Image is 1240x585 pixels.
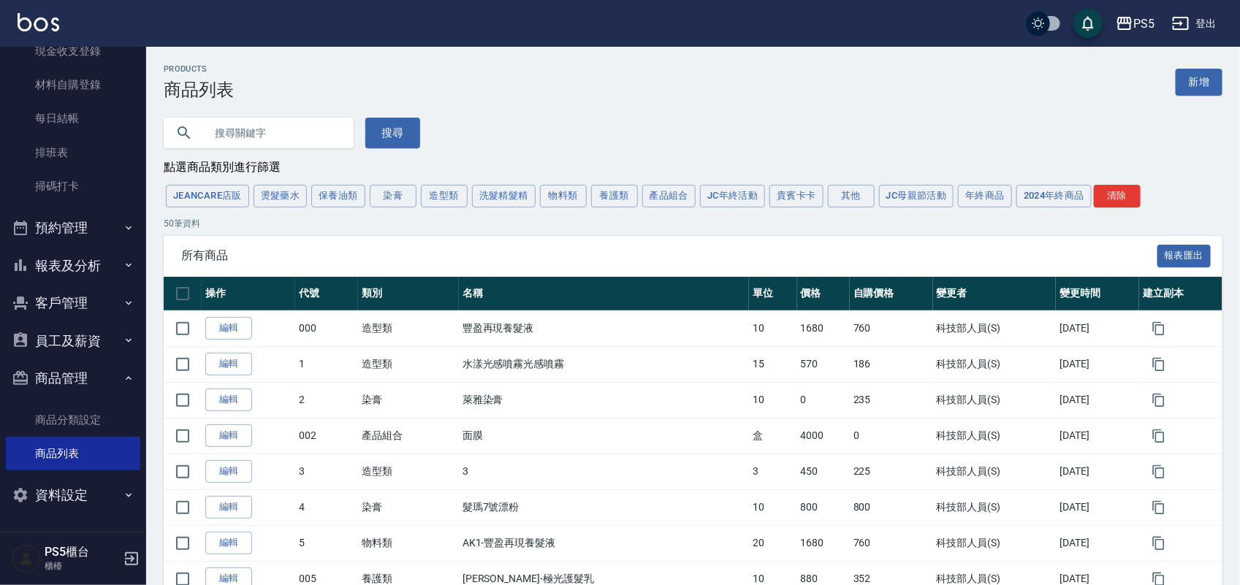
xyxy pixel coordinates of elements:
button: 員工及薪資 [6,322,140,360]
h3: 商品列表 [164,80,234,100]
td: 科技部人員(S) [933,346,1057,382]
a: 材料自購登錄 [6,68,140,102]
button: 養護類 [591,185,638,207]
td: 造型類 [358,346,459,382]
td: 5 [295,525,358,561]
td: 物料類 [358,525,459,561]
th: 價格 [797,277,850,311]
td: 3 [749,454,797,489]
button: 資料設定 [6,476,140,514]
td: 3 [295,454,358,489]
img: Person [12,544,41,573]
a: 編輯 [205,389,252,411]
td: 15 [749,346,797,382]
a: 掃碼打卡 [6,169,140,203]
th: 名稱 [459,277,749,311]
button: 報表及分析 [6,247,140,285]
td: 髮瑪7號漂粉 [459,489,749,525]
td: [DATE] [1056,489,1139,525]
button: 年終商品 [958,185,1012,207]
h5: PS5櫃台 [45,545,119,559]
td: 800 [850,489,933,525]
button: 其他 [828,185,875,207]
td: 造型類 [358,454,459,489]
td: 水漾光感噴霧光感噴霧 [459,346,749,382]
td: 450 [797,454,850,489]
a: 編輯 [205,532,252,554]
button: 報表匯出 [1157,245,1212,267]
td: 盒 [749,418,797,454]
button: 染膏 [370,185,416,207]
th: 單位 [749,277,797,311]
button: PS5 [1110,9,1160,39]
td: 1 [295,346,358,382]
td: 800 [797,489,850,525]
td: 科技部人員(S) [933,382,1057,418]
th: 變更者 [933,277,1057,311]
td: 570 [797,346,850,382]
div: PS5 [1133,15,1155,33]
td: 科技部人員(S) [933,489,1057,525]
a: 排班表 [6,136,140,169]
td: 3 [459,454,749,489]
th: 類別 [358,277,459,311]
button: 燙髮藥水 [254,185,308,207]
button: 物料類 [540,185,587,207]
td: 1680 [797,525,850,561]
a: 新增 [1176,69,1222,96]
button: 商品管理 [6,359,140,397]
td: 1680 [797,310,850,346]
a: 編輯 [205,353,252,375]
div: 點選商品類別進行篩選 [164,160,1222,175]
button: 客戶管理 [6,284,140,322]
th: 建立副本 [1139,277,1222,311]
a: 編輯 [205,496,252,519]
p: 50 筆資料 [164,217,1222,230]
button: JC母親節活動 [879,185,954,207]
button: 預約管理 [6,209,140,247]
th: 操作 [202,277,295,311]
td: 10 [749,310,797,346]
button: 清除 [1094,185,1141,207]
td: 2 [295,382,358,418]
td: 造型類 [358,310,459,346]
a: 現金收支登錄 [6,34,140,68]
a: 報表匯出 [1157,248,1212,262]
td: 面膜 [459,418,749,454]
th: 變更時間 [1056,277,1139,311]
td: [DATE] [1056,418,1139,454]
td: [DATE] [1056,454,1139,489]
td: 4000 [797,418,850,454]
button: save [1073,9,1103,38]
td: 產品組合 [358,418,459,454]
button: 造型類 [421,185,468,207]
td: 0 [850,418,933,454]
td: [DATE] [1056,346,1139,382]
td: 235 [850,382,933,418]
td: 科技部人員(S) [933,525,1057,561]
a: 編輯 [205,424,252,447]
td: 760 [850,310,933,346]
td: 0 [797,382,850,418]
button: 洗髮精髮精 [472,185,536,207]
a: 商品分類設定 [6,403,140,437]
p: 櫃檯 [45,559,119,573]
td: 186 [850,346,933,382]
button: 保養油類 [311,185,365,207]
a: 編輯 [205,317,252,340]
button: 登出 [1166,10,1222,37]
td: 科技部人員(S) [933,310,1057,346]
td: 萊雅染膏 [459,382,749,418]
td: 4 [295,489,358,525]
img: Logo [18,13,59,31]
a: 每日結帳 [6,102,140,135]
th: 自購價格 [850,277,933,311]
button: 貴賓卡卡 [769,185,824,207]
td: 000 [295,310,358,346]
td: 10 [749,382,797,418]
button: JeanCare店販 [166,185,249,207]
td: 760 [850,525,933,561]
a: 商品列表 [6,437,140,470]
h2: Products [164,64,234,74]
input: 搜尋關鍵字 [205,113,342,153]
